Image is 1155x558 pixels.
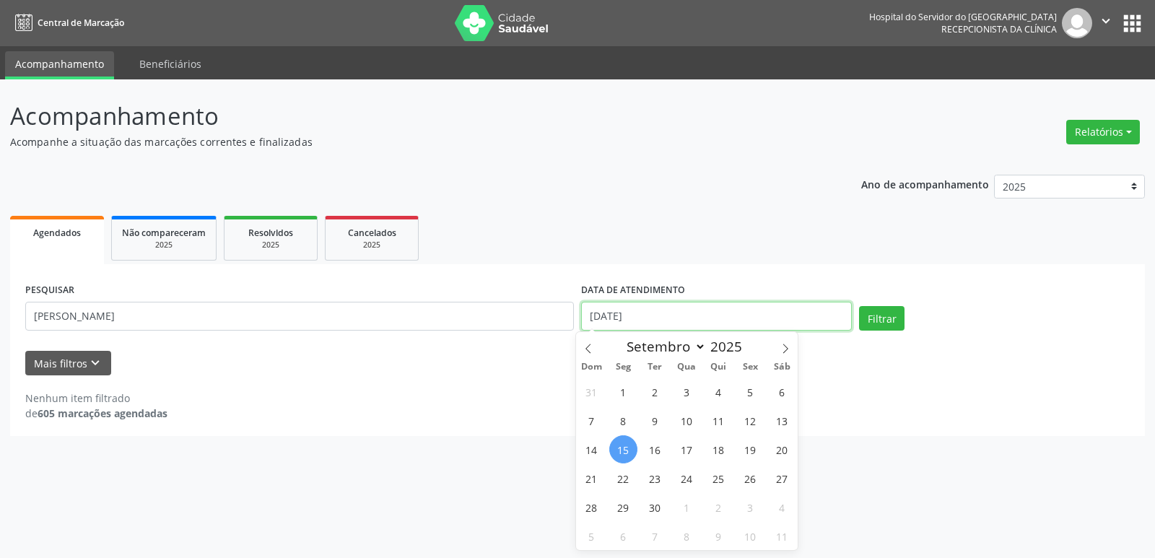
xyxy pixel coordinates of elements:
[609,464,637,492] span: Setembro 22, 2025
[122,227,206,239] span: Não compareceram
[768,464,796,492] span: Setembro 27, 2025
[768,378,796,406] span: Setembro 6, 2025
[641,522,669,550] span: Outubro 7, 2025
[768,406,796,435] span: Setembro 13, 2025
[25,279,74,302] label: PESQUISAR
[736,406,764,435] span: Setembro 12, 2025
[673,493,701,521] span: Outubro 1, 2025
[38,406,167,420] strong: 605 marcações agendadas
[861,175,989,193] p: Ano de acompanhamento
[641,493,669,521] span: Setembro 30, 2025
[641,378,669,406] span: Setembro 2, 2025
[10,98,804,134] p: Acompanhamento
[736,493,764,521] span: Outubro 3, 2025
[768,435,796,463] span: Setembro 20, 2025
[5,51,114,79] a: Acompanhamento
[609,493,637,521] span: Setembro 29, 2025
[766,362,798,372] span: Sáb
[1120,11,1145,36] button: apps
[1092,8,1120,38] button: 
[673,522,701,550] span: Outubro 8, 2025
[705,435,733,463] span: Setembro 18, 2025
[336,240,408,250] div: 2025
[736,464,764,492] span: Setembro 26, 2025
[38,17,124,29] span: Central de Marcação
[577,406,606,435] span: Setembro 7, 2025
[736,522,764,550] span: Outubro 10, 2025
[673,406,701,435] span: Setembro 10, 2025
[609,406,637,435] span: Setembro 8, 2025
[129,51,212,77] a: Beneficiários
[25,391,167,406] div: Nenhum item filtrado
[702,362,734,372] span: Qui
[577,378,606,406] span: Agosto 31, 2025
[768,493,796,521] span: Outubro 4, 2025
[705,378,733,406] span: Setembro 4, 2025
[577,464,606,492] span: Setembro 21, 2025
[609,435,637,463] span: Setembro 15, 2025
[577,493,606,521] span: Setembro 28, 2025
[941,23,1057,35] span: Recepcionista da clínica
[10,134,804,149] p: Acompanhe a situação das marcações correntes e finalizadas
[705,522,733,550] span: Outubro 9, 2025
[1062,8,1092,38] img: img
[705,406,733,435] span: Setembro 11, 2025
[859,306,905,331] button: Filtrar
[671,362,702,372] span: Qua
[33,227,81,239] span: Agendados
[25,406,167,421] div: de
[641,435,669,463] span: Setembro 16, 2025
[673,435,701,463] span: Setembro 17, 2025
[1098,13,1114,29] i: 
[768,522,796,550] span: Outubro 11, 2025
[641,406,669,435] span: Setembro 9, 2025
[122,240,206,250] div: 2025
[235,240,307,250] div: 2025
[734,362,766,372] span: Sex
[10,11,124,35] a: Central de Marcação
[736,378,764,406] span: Setembro 5, 2025
[577,522,606,550] span: Outubro 5, 2025
[607,362,639,372] span: Seg
[25,302,574,331] input: Nome, código do beneficiário ou CPF
[706,337,754,356] input: Year
[736,435,764,463] span: Setembro 19, 2025
[705,464,733,492] span: Setembro 25, 2025
[581,302,852,331] input: Selecione um intervalo
[87,355,103,371] i: keyboard_arrow_down
[25,351,111,376] button: Mais filtroskeyboard_arrow_down
[641,464,669,492] span: Setembro 23, 2025
[620,336,707,357] select: Month
[869,11,1057,23] div: Hospital do Servidor do [GEOGRAPHIC_DATA]
[673,464,701,492] span: Setembro 24, 2025
[248,227,293,239] span: Resolvidos
[581,279,685,302] label: DATA DE ATENDIMENTO
[577,435,606,463] span: Setembro 14, 2025
[348,227,396,239] span: Cancelados
[639,362,671,372] span: Ter
[609,378,637,406] span: Setembro 1, 2025
[1066,120,1140,144] button: Relatórios
[673,378,701,406] span: Setembro 3, 2025
[705,493,733,521] span: Outubro 2, 2025
[609,522,637,550] span: Outubro 6, 2025
[576,362,608,372] span: Dom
